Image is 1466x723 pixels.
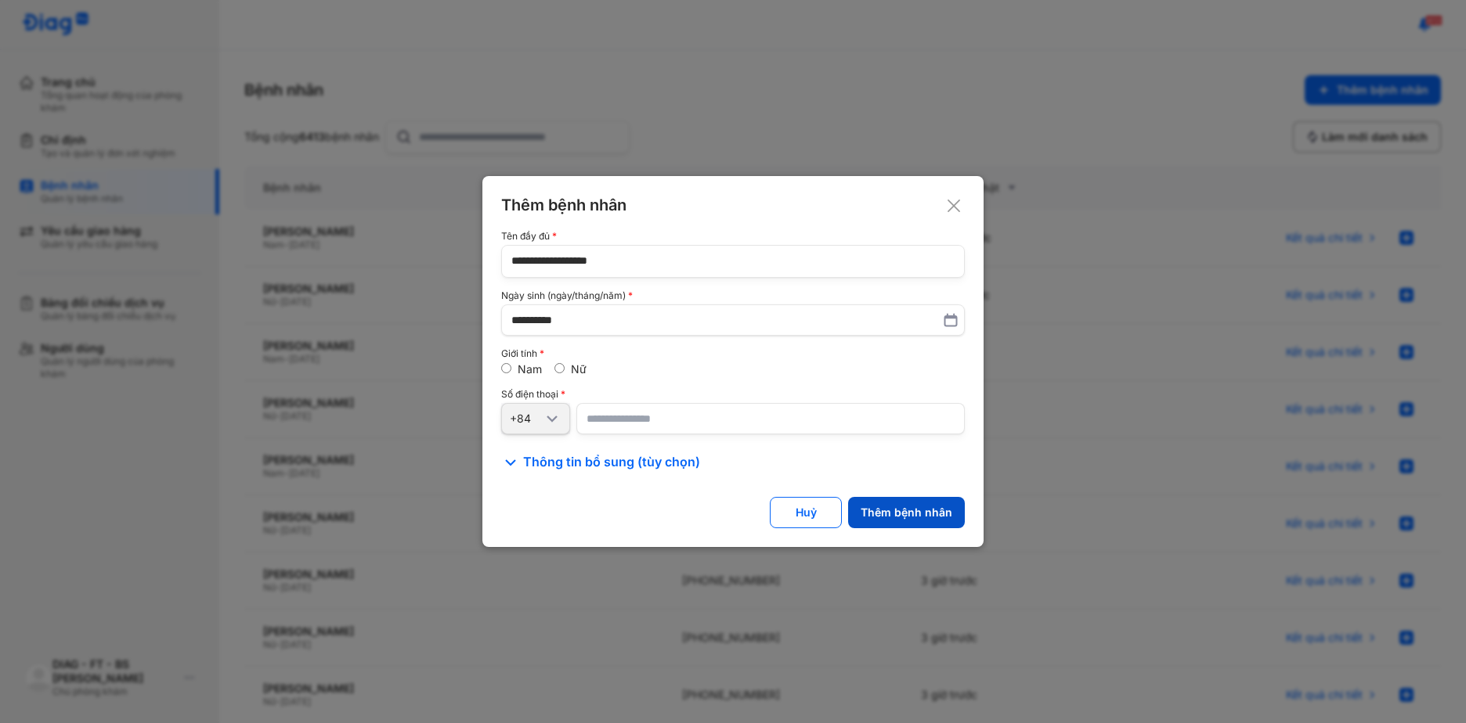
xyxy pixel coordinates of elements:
div: +84 [510,412,543,426]
div: Thêm bệnh nhân [501,195,965,215]
div: Tên đầy đủ [501,231,965,242]
span: Thông tin bổ sung (tùy chọn) [523,453,700,472]
label: Nam [518,362,542,376]
div: Ngày sinh (ngày/tháng/năm) [501,290,965,301]
div: Giới tính [501,348,965,359]
div: Số điện thoại [501,389,965,400]
button: Thêm bệnh nhân [848,497,965,528]
button: Huỷ [770,497,842,528]
label: Nữ [571,362,587,376]
div: Thêm bệnh nhân [861,505,952,520]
